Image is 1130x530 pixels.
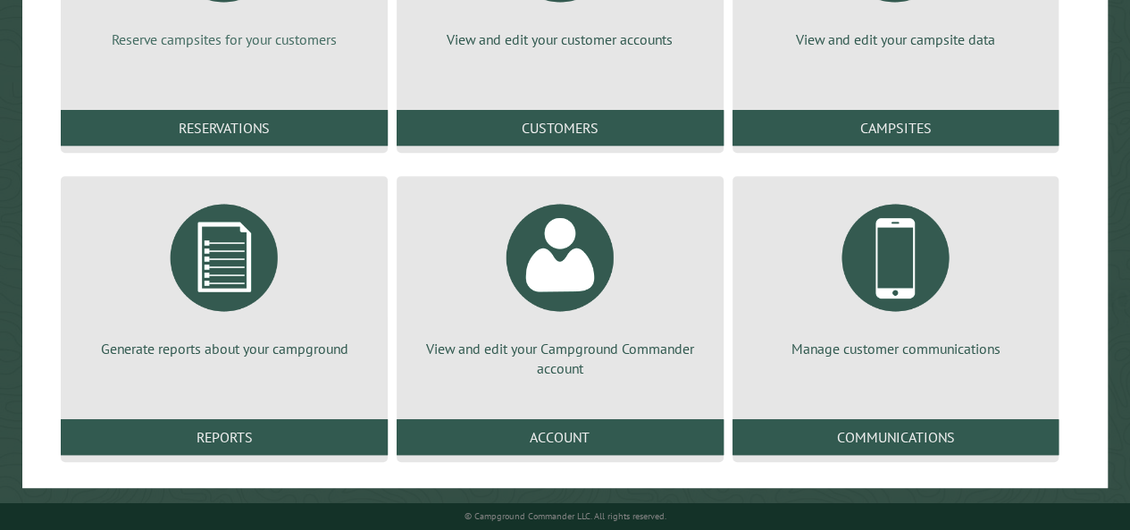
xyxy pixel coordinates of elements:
[61,110,388,146] a: Reservations
[82,190,366,358] a: Generate reports about your campground
[754,29,1038,49] p: View and edit your campsite data
[754,339,1038,358] p: Manage customer communications
[754,190,1038,358] a: Manage customer communications
[397,419,724,455] a: Account
[418,339,702,379] p: View and edit your Campground Commander account
[464,510,665,522] small: © Campground Commander LLC. All rights reserved.
[418,190,702,379] a: View and edit your Campground Commander account
[82,29,366,49] p: Reserve campsites for your customers
[732,419,1059,455] a: Communications
[732,110,1059,146] a: Campsites
[418,29,702,49] p: View and edit your customer accounts
[397,110,724,146] a: Customers
[61,419,388,455] a: Reports
[82,339,366,358] p: Generate reports about your campground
